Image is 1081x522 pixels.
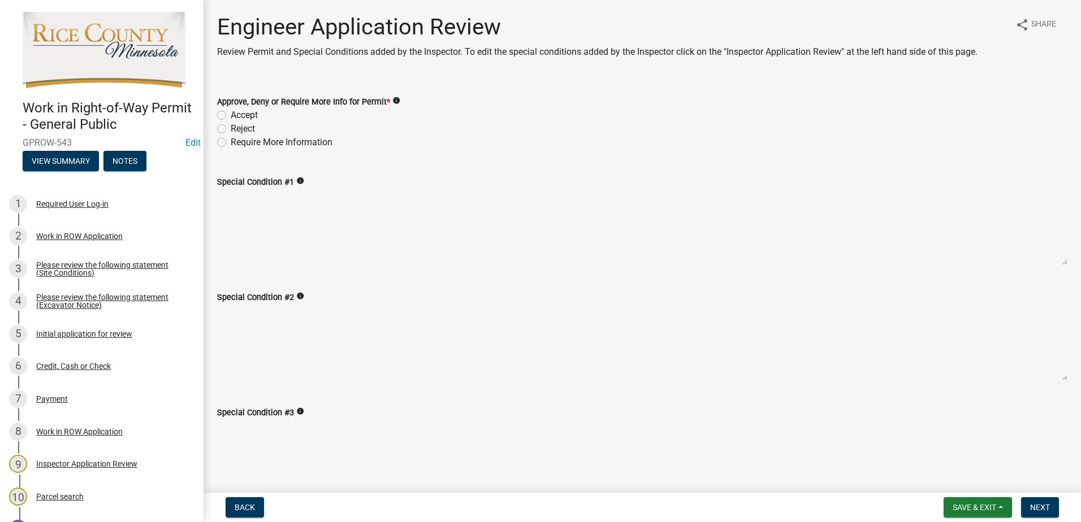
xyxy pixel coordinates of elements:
[185,137,201,148] a: Edit
[36,261,185,277] div: Please review the following statement (Site Conditions)
[217,98,390,106] label: Approve, Deny or Require More Info for Permit
[23,100,194,133] h4: Work in Right-of-Way Permit - General Public
[217,179,294,186] label: Special Condition #1
[1006,14,1065,36] button: shareShare
[9,455,27,473] div: 9
[36,330,132,338] div: Initial application for review
[23,12,185,88] img: Rice County, Minnesota
[1031,18,1056,32] span: Share
[9,390,27,408] div: 7
[23,151,99,171] button: View Summary
[296,177,304,185] i: info
[36,493,84,501] div: Parcel search
[103,151,146,171] button: Notes
[9,195,27,213] div: 1
[217,45,978,59] p: Review Permit and Special Conditions added by the Inspector. To edit the special conditions added...
[36,362,111,370] div: Credit, Cash or Check
[9,292,27,310] div: 4
[1021,497,1059,517] button: Next
[231,122,255,136] label: Reject
[36,428,123,436] div: Work in ROW Application
[23,137,181,148] span: GPROW-543
[296,292,304,300] i: info
[36,232,123,240] div: Work in ROW Application
[9,227,27,245] div: 2
[23,157,99,166] wm-modal-confirm: Summary
[1015,18,1029,32] i: share
[36,460,137,468] div: Inspector Application Review
[296,407,304,415] i: info
[944,497,1012,517] button: Save & Exit
[36,395,68,403] div: Payment
[9,488,27,506] div: 10
[392,97,400,105] i: info
[235,503,255,512] span: Back
[231,108,258,122] label: Accept
[36,200,109,208] div: Required User Log-in
[9,357,27,375] div: 6
[217,409,294,417] label: Special Condition #3
[9,423,27,441] div: 8
[103,157,146,166] wm-modal-confirm: Notes
[217,14,978,41] h1: Engineer Application Review
[9,325,27,343] div: 5
[1030,503,1050,512] span: Next
[36,293,185,309] div: Please review the following statement (Excavator Notice)
[226,497,264,517] button: Back
[953,503,996,512] span: Save & Exit
[9,260,27,278] div: 3
[217,294,294,302] label: Special Condition #2
[185,137,201,148] wm-modal-confirm: Edit Application Number
[231,136,332,149] label: Require More Information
